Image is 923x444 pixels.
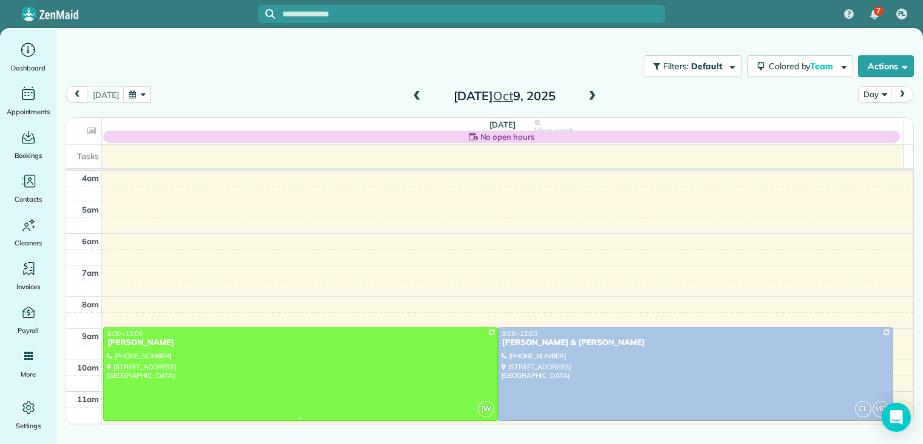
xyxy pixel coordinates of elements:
[265,9,275,19] svg: Focus search
[480,131,535,143] span: No open hours
[87,86,124,103] button: [DATE]
[82,331,99,341] span: 9am
[82,236,99,246] span: 6am
[16,281,41,293] span: Invoices
[691,61,723,72] span: Default
[858,86,891,103] button: Day
[489,120,516,129] span: [DATE]
[5,84,52,118] a: Appointments
[7,106,50,118] span: Appointments
[858,55,914,77] button: Actions
[82,205,99,214] span: 5am
[66,86,89,103] button: prev
[5,40,52,74] a: Dashboard
[5,128,52,162] a: Bookings
[15,193,42,205] span: Contacts
[855,401,871,417] span: CL
[82,299,99,309] span: 8am
[769,61,837,72] span: Colored by
[5,259,52,293] a: Invoices
[21,368,36,380] span: More
[876,6,880,16] span: 7
[82,268,99,278] span: 7am
[502,338,889,348] div: [PERSON_NAME] & [PERSON_NAME]
[18,324,39,336] span: Payroll
[644,55,741,77] button: Filters: Default
[5,302,52,336] a: Payroll
[502,329,537,338] span: 9:00 - 12:00
[107,329,143,338] span: 9:00 - 12:00
[810,61,835,72] span: Team
[11,62,46,74] span: Dashboard
[77,363,99,372] span: 10am
[77,151,99,161] span: Tasks
[638,55,741,77] a: Filters: Default
[107,338,494,348] div: [PERSON_NAME]
[5,398,52,432] a: Settings
[873,401,889,417] span: MD
[478,401,494,417] span: JW
[898,9,906,19] span: PL
[5,215,52,249] a: Cleaners
[534,126,573,135] span: View week
[663,61,689,72] span: Filters:
[82,173,99,183] span: 4am
[258,9,275,19] button: Focus search
[16,420,41,432] span: Settings
[862,1,887,28] div: 7 unread notifications
[493,88,513,103] span: Oct
[882,403,911,432] div: Open Intercom Messenger
[429,89,581,103] h2: [DATE] 9, 2025
[748,55,853,77] button: Colored byTeam
[15,149,43,162] span: Bookings
[15,237,42,249] span: Cleaners
[891,86,914,103] button: next
[5,171,52,205] a: Contacts
[77,394,99,404] span: 11am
